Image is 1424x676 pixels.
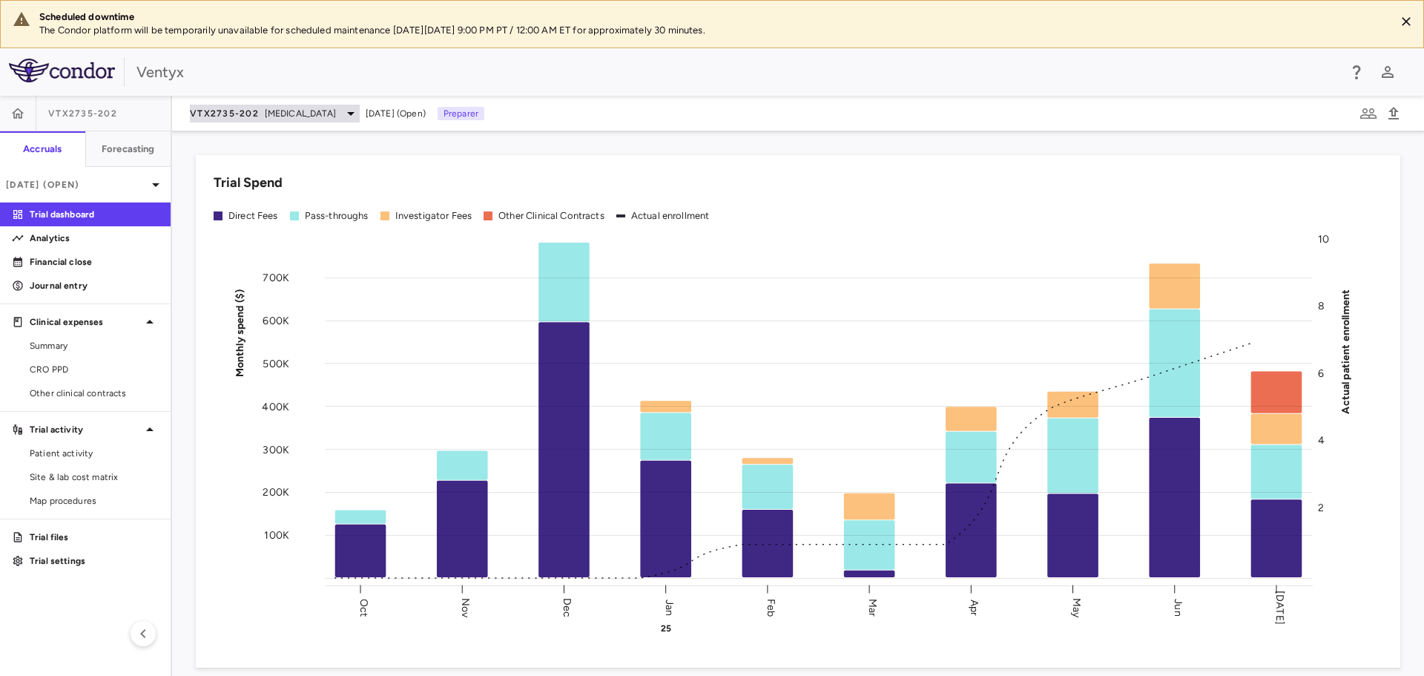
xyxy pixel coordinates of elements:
tspan: 200K [263,486,289,499]
img: logo-full-SnFGN8VE.png [9,59,115,82]
p: The Condor platform will be temporarily unavailable for scheduled maintenance [DATE][DATE] 9:00 P... [39,24,1383,37]
h6: Trial Spend [214,173,283,193]
text: Oct [357,598,370,616]
p: [DATE] (Open) [6,178,147,191]
text: 25 [661,623,671,634]
tspan: Monthly spend ($) [234,289,246,377]
tspan: 400K [262,400,289,413]
div: Ventyx [136,61,1338,83]
p: Clinical expenses [30,315,141,329]
tspan: 8 [1318,300,1325,312]
span: VTX2735-202 [190,108,259,119]
div: Pass-throughs [305,209,369,223]
span: Site & lab cost matrix [30,470,159,484]
div: Scheduled downtime [39,10,1383,24]
text: Dec [561,597,573,617]
p: Financial close [30,255,159,269]
tspan: 700K [263,272,289,284]
text: Apr [968,599,980,615]
text: Jan [663,599,676,615]
h6: Accruals [23,142,62,156]
button: Close [1395,10,1417,33]
span: Patient activity [30,447,159,460]
tspan: 4 [1318,434,1325,447]
text: Feb [765,598,777,616]
text: May [1070,597,1083,617]
tspan: 500K [263,357,289,370]
text: Mar [866,598,879,616]
h6: Forecasting [102,142,155,156]
text: Nov [459,597,472,617]
div: Other Clinical Contracts [498,209,604,223]
span: [DATE] (Open) [366,107,426,120]
tspan: Actual patient enrollment [1339,289,1352,413]
span: CRO PPD [30,363,159,376]
p: Analytics [30,232,159,245]
p: Trial settings [30,554,159,568]
div: Actual enrollment [631,209,710,223]
span: Summary [30,339,159,352]
p: Trial activity [30,423,141,436]
tspan: 600K [263,315,289,327]
div: Direct Fees [228,209,278,223]
p: Journal entry [30,279,159,292]
span: VTX2735-202 [48,108,117,119]
div: Investigator Fees [395,209,472,223]
span: Other clinical contracts [30,387,159,400]
text: [DATE] [1273,591,1286,625]
tspan: 100K [264,529,289,542]
p: Trial dashboard [30,208,159,221]
text: Jun [1172,599,1184,616]
p: Trial files [30,531,159,544]
tspan: 6 [1318,367,1324,379]
span: [MEDICAL_DATA] [265,107,336,120]
tspan: 300K [263,443,289,456]
tspan: 2 [1318,501,1324,513]
span: Map procedures [30,494,159,508]
tspan: 10 [1318,233,1329,246]
p: Preparer [438,107,484,120]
